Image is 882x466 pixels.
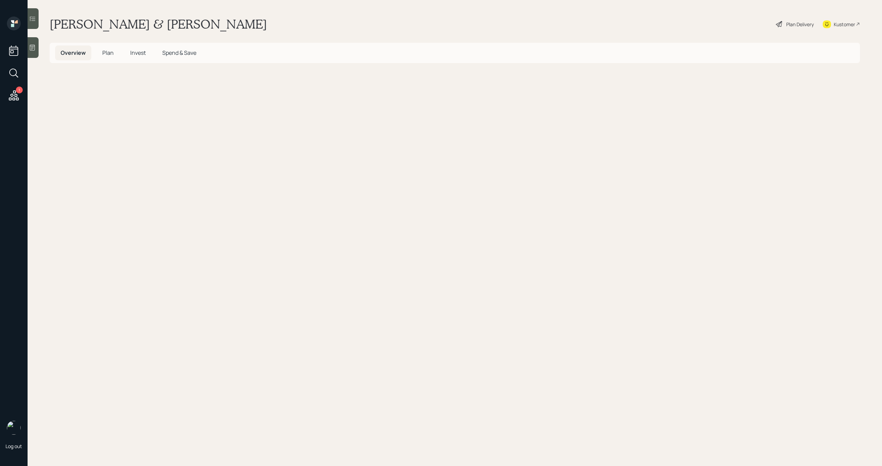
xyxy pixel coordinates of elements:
[50,17,267,32] h1: [PERSON_NAME] & [PERSON_NAME]
[6,443,22,449] div: Log out
[102,49,114,57] span: Plan
[7,421,21,435] img: michael-russo-headshot.png
[834,21,855,28] div: Kustomer
[16,87,23,93] div: 1
[162,49,196,57] span: Spend & Save
[786,21,814,28] div: Plan Delivery
[61,49,86,57] span: Overview
[130,49,146,57] span: Invest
